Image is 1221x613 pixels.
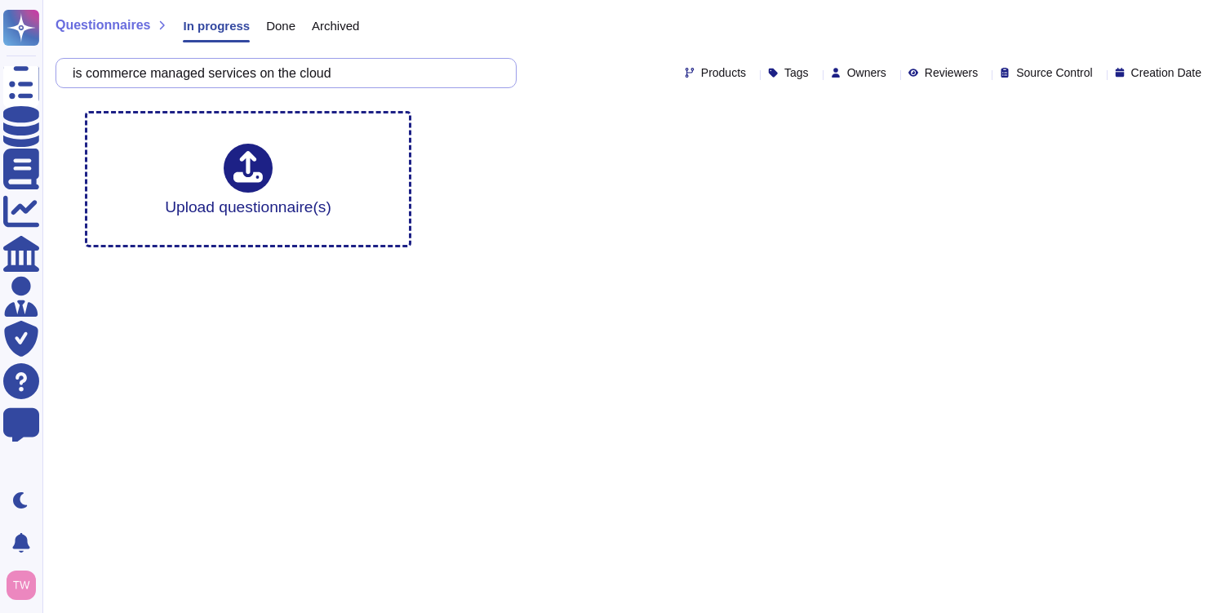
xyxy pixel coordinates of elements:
span: Questionnaires [55,19,150,32]
button: user [3,567,47,603]
span: Reviewers [925,67,978,78]
span: Tags [784,67,809,78]
span: Archived [312,20,359,32]
span: Products [701,67,746,78]
span: Owners [847,67,886,78]
div: Upload questionnaire(s) [165,144,331,215]
span: Done [266,20,295,32]
span: In progress [183,20,250,32]
input: Search by keywords [64,59,499,87]
img: user [7,571,36,600]
span: Creation Date [1131,67,1201,78]
span: Source Control [1016,67,1092,78]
